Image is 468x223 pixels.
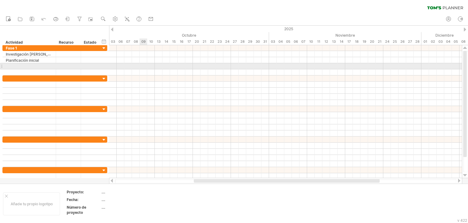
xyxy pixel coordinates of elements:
[6,58,39,63] font: Planificación inicial
[182,33,196,38] font: Octubre
[363,39,366,44] font: 19
[330,38,338,45] div: Jueves, 13 de noviembre de 2025
[193,38,200,45] div: Lunes, 20 de octubre de 2025
[208,38,216,45] div: Miércoles, 22 de octubre de 2025
[294,39,298,44] font: 06
[149,39,153,44] font: 10
[284,38,292,45] div: Miércoles, 5 de noviembre de 2025
[340,39,343,44] font: 14
[59,40,73,45] font: Recurso
[454,39,458,44] font: 05
[461,39,466,44] font: 08
[170,38,178,45] div: Miércoles, 15 de octubre de 2025
[444,38,452,45] div: Jueves, 4 de diciembre de 2025
[406,38,414,45] div: Jueves, 27 de noviembre de 2025
[376,38,383,45] div: Viernes, 21 de noviembre de 2025
[307,38,315,45] div: Lunes, 10 de noviembre de 2025
[180,39,183,44] font: 16
[111,39,115,44] font: 03
[233,39,237,44] font: 27
[317,39,320,44] font: 11
[301,39,305,44] font: 07
[6,52,60,57] font: Investigación [PERSON_NAME]
[124,38,132,45] div: Martes, 7 de octubre de 2025
[278,39,283,44] font: 04
[429,38,437,45] div: Martes, 2 de diciembre de 2025
[141,39,146,44] font: 09
[415,39,420,44] font: 28
[101,190,105,194] font: ....
[210,39,214,44] font: 22
[269,38,277,45] div: Lunes, 3 de noviembre de 2025
[263,39,267,44] font: 31
[324,39,328,44] font: 12
[355,39,359,44] font: 18
[378,39,381,44] font: 21
[203,39,206,44] font: 21
[438,39,443,44] font: 03
[195,39,199,44] font: 20
[345,38,353,45] div: Lunes, 17 de noviembre de 2025
[5,40,23,45] font: Actividad
[261,38,269,45] div: Viernes, 31 de octubre de 2025
[360,38,368,45] div: Miércoles, 19 de noviembre de 2025
[6,46,17,50] font: Fase 1
[459,38,467,45] div: Lunes, 8 de diciembre de 2025
[246,38,254,45] div: Miércoles, 29 de octubre de 2025
[431,39,435,44] font: 02
[368,38,376,45] div: Jueves, 20 de noviembre de 2025
[240,39,245,44] font: 28
[383,38,391,45] div: Lunes, 24 de noviembre de 2025
[134,39,138,44] font: 08
[178,38,185,45] div: Jueves, 16 de octubre de 2025
[284,27,293,31] font: 2025
[391,38,399,45] div: Martes, 25 de noviembre de 2025
[256,39,260,44] font: 30
[157,39,161,44] font: 13
[452,38,459,45] div: Viernes, 5 de diciembre de 2025
[446,39,450,44] font: 04
[286,39,290,44] font: 05
[165,39,168,44] font: 14
[309,39,313,44] font: 10
[269,32,421,38] div: Noviembre de 2025
[332,39,336,44] font: 13
[277,38,284,45] div: Martes, 4 de noviembre de 2025
[101,205,105,210] font: ....
[132,38,140,45] div: Miércoles, 8 de octubre de 2025
[292,38,300,45] div: Jueves, 6 de noviembre de 2025
[315,38,322,45] div: Martes, 11 de noviembre de 2025
[271,39,275,44] font: 03
[117,38,124,45] div: Lunes, 6 de octubre de 2025
[225,39,229,44] font: 24
[119,39,123,44] font: 06
[393,39,397,44] font: 25
[84,40,96,45] font: Estado
[67,190,84,194] font: Proyecto:
[200,38,208,45] div: Martes, 21 de octubre de 2025
[162,38,170,45] div: Martes, 14 de octubre de 2025
[400,39,405,44] font: 26
[218,39,222,44] font: 23
[408,39,412,44] font: 27
[223,38,231,45] div: Viernes, 24 de octubre de 2025
[231,38,239,45] div: Lunes, 27 de octubre de 2025
[126,39,130,44] font: 07
[300,38,307,45] div: Viernes, 7 de noviembre de 2025
[370,39,374,44] font: 20
[322,38,330,45] div: Miércoles, 12 de noviembre de 2025
[248,39,252,44] font: 29
[457,218,467,223] font: v 422
[172,39,176,44] font: 15
[187,39,191,44] font: 17
[101,197,105,202] font: ....
[399,38,406,45] div: Miércoles, 26 de noviembre de 2025
[239,38,246,45] div: Martes, 28 de octubre de 2025
[335,33,355,38] font: Noviembre
[216,38,223,45] div: Jueves, 23 de octubre de 2025
[67,205,86,215] font: Número de proyecto
[338,38,345,45] div: Viernes, 14 de noviembre de 2025
[67,197,79,202] font: Fecha:
[385,39,389,44] font: 24
[140,38,147,45] div: Jueves, 9 de octubre de 2025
